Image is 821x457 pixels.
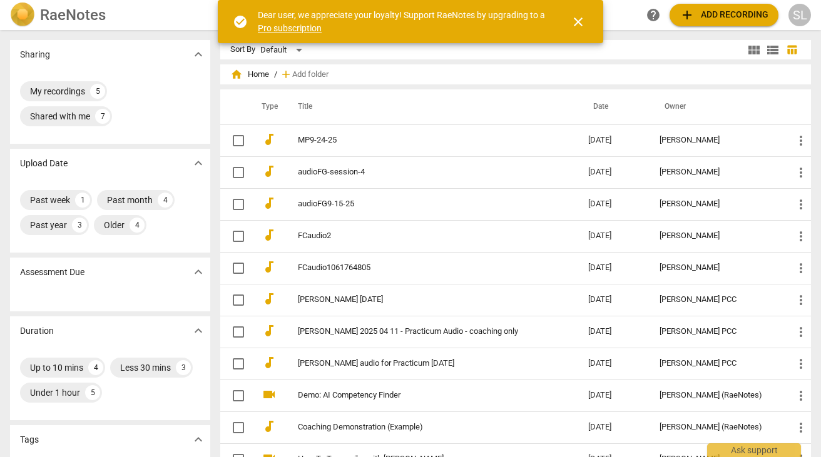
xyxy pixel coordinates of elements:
button: Show more [189,45,208,64]
span: more_vert [793,324,808,339]
td: [DATE] [578,220,650,252]
span: expand_more [191,47,206,62]
div: Dear user, we appreciate your loyalty! Support RaeNotes by upgrading to a [258,9,548,34]
span: audiotrack [262,132,277,147]
a: [PERSON_NAME] 2025 04 11 - Practicum Audio - coaching only [298,327,543,336]
span: table_chart [786,44,798,56]
a: Pro subscription [258,23,322,33]
a: audioFG9-15-25 [298,199,543,209]
div: 7 [95,109,110,124]
button: Show more [189,430,208,449]
div: My recordings [30,85,85,98]
td: [DATE] [578,379,650,411]
span: add [680,8,695,23]
a: [PERSON_NAME] audio for Practicum [DATE] [298,359,543,368]
a: FCaudio2 [298,231,543,241]
span: more_vert [793,229,808,244]
span: audiotrack [262,164,277,179]
div: [PERSON_NAME] [660,231,773,241]
div: 3 [72,218,87,233]
span: audiotrack [262,323,277,338]
button: Close [563,7,593,37]
button: List view [763,41,782,59]
td: [DATE] [578,124,650,156]
div: 3 [176,360,191,375]
div: Past month [107,194,153,206]
p: Tags [20,433,39,446]
span: home [230,68,243,81]
span: audiotrack [262,228,277,243]
div: [PERSON_NAME] PCC [660,327,773,336]
div: Default [260,40,307,60]
div: Ask support [707,443,801,457]
th: Date [578,89,650,124]
div: 4 [158,193,173,208]
a: Demo: AI Competency Finder [298,391,543,400]
div: [PERSON_NAME] [660,168,773,177]
span: audiotrack [262,419,277,434]
div: Under 1 hour [30,386,80,399]
th: Owner [650,89,783,124]
div: [PERSON_NAME] [660,136,773,145]
td: [DATE] [578,316,650,348]
td: [DATE] [578,252,650,284]
th: Title [283,89,578,124]
button: Show more [189,263,208,281]
td: [DATE] [578,348,650,379]
h2: RaeNotes [40,6,106,24]
span: audiotrack [262,355,277,370]
span: expand_more [191,264,206,279]
button: Table view [782,41,801,59]
span: more_vert [793,293,808,308]
span: videocam [262,387,277,402]
span: expand_more [191,323,206,338]
div: Past year [30,219,67,231]
span: view_list [765,43,780,58]
span: close [571,14,586,29]
a: Coaching Demonstration (Example) [298,423,543,432]
td: [DATE] [578,188,650,220]
td: [DATE] [578,284,650,316]
span: help [646,8,661,23]
p: Sharing [20,48,50,61]
div: [PERSON_NAME] (RaeNotes) [660,423,773,432]
div: 4 [88,360,103,375]
span: more_vert [793,388,808,403]
span: more_vert [793,165,808,180]
span: Add recording [680,8,768,23]
span: more_vert [793,197,808,212]
div: Older [104,219,125,231]
button: Show more [189,321,208,340]
span: more_vert [793,133,808,148]
span: more_vert [793,356,808,371]
span: more_vert [793,420,808,435]
th: Type [252,89,283,124]
div: 5 [90,84,105,99]
a: MP9-24-25 [298,136,543,145]
div: 4 [130,218,145,233]
button: SL [788,4,811,26]
span: expand_more [191,156,206,171]
div: [PERSON_NAME] [660,263,773,273]
span: audiotrack [262,259,277,274]
span: expand_more [191,432,206,447]
span: audiotrack [262,196,277,211]
img: Logo [10,3,35,28]
span: Add folder [292,70,329,79]
div: Sort By [230,45,255,54]
p: Assessment Due [20,266,84,279]
span: add [280,68,292,81]
td: [DATE] [578,411,650,443]
a: [PERSON_NAME] [DATE] [298,295,543,304]
span: / [274,70,277,79]
a: audioFG-session-4 [298,168,543,177]
div: [PERSON_NAME] PCC [660,359,773,368]
div: Shared with me [30,110,90,123]
a: LogoRaeNotes [10,3,208,28]
div: 5 [85,385,100,400]
div: Past week [30,194,70,206]
button: Show more [189,154,208,173]
button: Tile view [745,41,763,59]
span: check_circle [233,14,248,29]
